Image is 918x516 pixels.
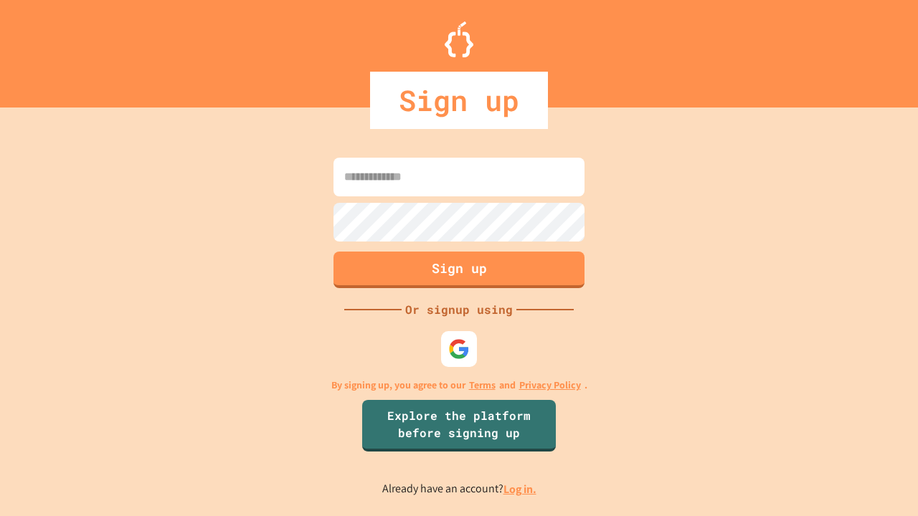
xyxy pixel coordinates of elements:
[370,72,548,129] div: Sign up
[382,480,536,498] p: Already have an account?
[519,378,581,393] a: Privacy Policy
[503,482,536,497] a: Log in.
[448,338,470,360] img: google-icon.svg
[469,378,496,393] a: Terms
[331,378,587,393] p: By signing up, you agree to our and .
[445,21,473,57] img: Logo.svg
[333,252,585,288] button: Sign up
[402,301,516,318] div: Or signup using
[362,400,556,451] a: Explore the platform before signing up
